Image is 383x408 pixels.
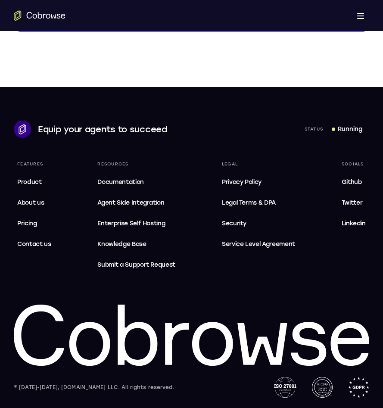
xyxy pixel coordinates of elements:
[301,28,323,37] label: User ID
[38,124,168,134] span: Equip your agents to succeed
[274,377,296,398] img: ISO
[54,97,155,104] div: Email
[17,178,42,186] span: Product
[96,86,118,93] div: Online
[94,158,179,170] div: Resources
[338,125,362,134] div: Running
[97,89,99,90] div: New devices found.
[342,178,362,186] span: Github
[218,236,299,253] a: Service Level Agreement
[169,97,213,104] span: Cobrowse demo
[17,220,37,227] span: Pricing
[97,178,143,186] span: Documentation
[169,64,213,71] span: Cobrowse.io
[14,236,55,253] a: Contact us
[54,85,93,94] div: Trial Website
[5,45,21,60] a: Settings
[26,45,355,78] div: Open device details
[17,240,51,248] span: Contact us
[342,199,363,206] span: Twitter
[94,236,179,253] a: Knowledge Base
[94,256,179,274] a: Submit a Support Request
[160,64,213,71] div: App
[335,26,349,40] button: Refresh
[338,174,369,191] a: Github
[14,158,55,170] div: Features
[222,199,276,206] span: Legal Terms & DPA
[171,28,198,37] label: demo_id
[54,52,115,61] div: Trial Android Device
[54,64,155,71] div: Email
[33,5,80,19] h1: Connect
[218,64,243,71] span: +14 more
[94,194,179,212] a: Agent Side Integration
[14,215,55,232] a: Pricing
[94,215,179,232] a: Enterprise Self Hosting
[119,56,121,57] div: New devices found.
[260,28,275,37] label: Email
[218,174,299,191] a: Privacy Policy
[342,220,366,227] span: Linkedin
[62,97,155,104] span: web@example.com
[218,194,299,212] a: Legal Terms & DPA
[49,28,157,37] input: Filter devices...
[97,240,146,248] span: Knowledge Base
[338,158,369,170] div: Socials
[5,5,21,21] a: Connect
[14,383,174,392] div: © [DATE]-[DATE], [DOMAIN_NAME] LLC. All rights reserved.
[304,87,345,103] a: Connect
[97,198,175,208] span: Agent Side Integration
[218,158,299,170] div: Legal
[94,174,179,191] a: Documentation
[165,259,217,277] button: 6-digit code
[222,220,246,227] span: Security
[338,215,369,232] a: Linkedin
[222,178,262,186] span: Privacy Policy
[14,10,65,21] a: Go to the home page
[348,377,369,398] img: GDPR
[14,194,55,212] a: About us
[97,260,175,270] span: Submit a Support Request
[328,121,366,137] a: Running
[301,123,327,135] div: Status
[218,215,299,232] a: Security
[160,97,213,104] div: App
[5,25,21,40] a: Sessions
[312,377,333,398] img: AICPA SOC
[17,199,44,206] span: About us
[118,53,140,60] div: Online
[304,54,345,69] a: Connect
[338,194,369,212] a: Twitter
[26,78,355,112] div: Open device details
[218,97,241,104] span: +11 more
[97,218,175,229] span: Enterprise Self Hosting
[14,174,55,191] a: Product
[62,64,155,71] span: android@example.com
[222,239,295,249] span: Service Level Agreement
